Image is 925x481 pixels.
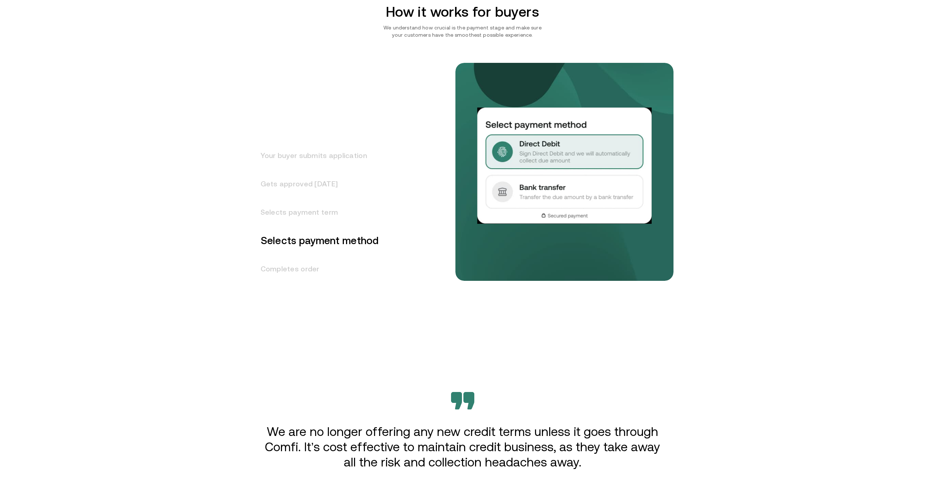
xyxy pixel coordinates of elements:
h3: Your buyer submits application [252,141,379,170]
p: We understand how crucial is the payment stage and make sure your customers have the smoothest po... [380,24,545,39]
p: We are no longer offering any new credit terms unless it goes through Comfi. It’s cost effective ... [262,424,663,470]
h2: How it works for buyers [357,4,568,20]
h3: Selects payment method [252,226,379,255]
h3: Gets approved [DATE] [252,170,379,198]
h3: Selects payment term [252,198,379,226]
h3: Completes order [252,255,379,283]
img: Bevarabia [451,392,474,409]
img: Selects payment method [477,107,652,223]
